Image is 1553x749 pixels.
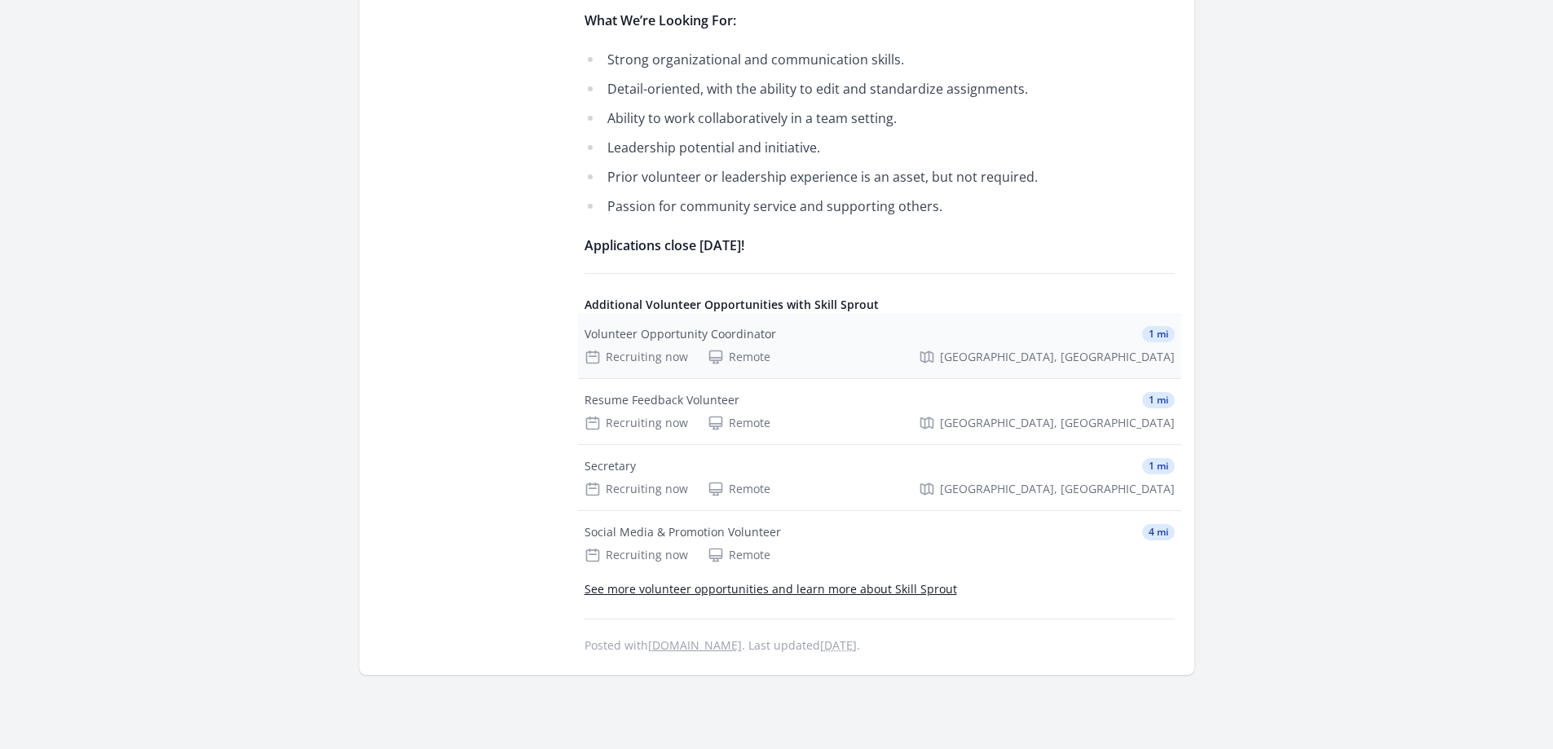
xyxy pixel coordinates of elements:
span: 1 mi [1142,326,1175,342]
div: Volunteer Opportunity Coordinator [585,326,776,342]
strong: Applications close [DATE]! [585,236,744,254]
li: Leadership potential and initiative. [585,136,1061,159]
div: Remote [708,349,770,365]
div: Remote [708,547,770,563]
li: Passion for community service and supporting others. [585,195,1061,218]
li: Ability to work collaboratively in a team setting. [585,107,1061,130]
a: Resume Feedback Volunteer 1 mi Recruiting now Remote [GEOGRAPHIC_DATA], [GEOGRAPHIC_DATA] [578,379,1181,444]
div: Recruiting now [585,547,688,563]
li: Strong organizational and communication skills. [585,48,1061,71]
div: Recruiting now [585,349,688,365]
p: Posted with . Last updated . [585,639,1175,652]
div: Resume Feedback Volunteer [585,392,739,408]
a: Secretary 1 mi Recruiting now Remote [GEOGRAPHIC_DATA], [GEOGRAPHIC_DATA] [578,445,1181,510]
a: Social Media & Promotion Volunteer 4 mi Recruiting now Remote [578,511,1181,576]
span: 1 mi [1142,392,1175,408]
span: [GEOGRAPHIC_DATA], [GEOGRAPHIC_DATA] [940,415,1175,431]
li: Detail-oriented, with the ability to edit and standardize assignments. [585,77,1061,100]
li: Prior volunteer or leadership experience is an asset, but not required. [585,165,1061,188]
div: Remote [708,415,770,431]
h4: Additional Volunteer Opportunities with Skill Sprout [585,297,1175,313]
div: Recruiting now [585,415,688,431]
a: [DOMAIN_NAME] [648,637,742,653]
span: [GEOGRAPHIC_DATA], [GEOGRAPHIC_DATA] [940,481,1175,497]
a: Volunteer Opportunity Coordinator 1 mi Recruiting now Remote [GEOGRAPHIC_DATA], [GEOGRAPHIC_DATA] [578,313,1181,378]
span: [GEOGRAPHIC_DATA], [GEOGRAPHIC_DATA] [940,349,1175,365]
span: 4 mi [1142,524,1175,540]
span: 1 mi [1142,458,1175,474]
div: Social Media & Promotion Volunteer [585,524,781,540]
strong: What We’re Looking For: [585,11,736,29]
div: Recruiting now [585,481,688,497]
div: Secretary [585,458,636,474]
div: Remote [708,481,770,497]
abbr: Mon, Sep 29, 2025 10:43 PM [820,637,857,653]
a: See more volunteer opportunities and learn more about Skill Sprout [585,581,957,597]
